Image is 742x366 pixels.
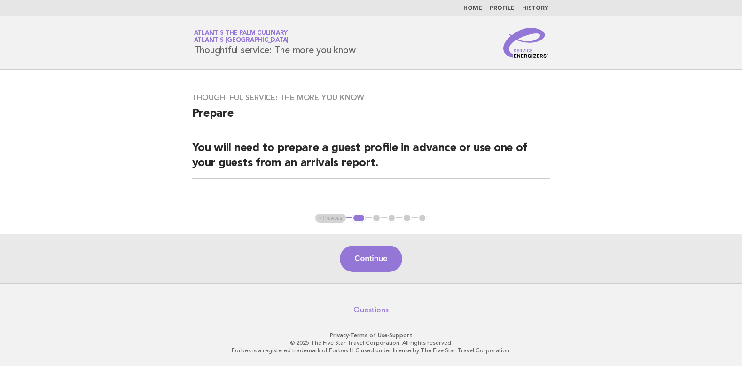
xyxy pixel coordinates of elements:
[353,305,389,315] a: Questions
[84,332,659,339] p: · ·
[330,332,349,339] a: Privacy
[84,347,659,354] p: Forbes is a registered trademark of Forbes LLC used under license by The Five Star Travel Corpora...
[192,141,550,179] h2: You will need to prepare a guest profile in advance or use one of your guests from an arrivals re...
[194,30,289,43] a: Atlantis The Palm CulinaryAtlantis [GEOGRAPHIC_DATA]
[463,6,482,11] a: Home
[194,31,356,55] h1: Thoughtful service: The more you know
[192,93,550,103] h3: Thoughtful service: The more you know
[340,246,402,272] button: Continue
[350,332,388,339] a: Terms of Use
[352,214,366,223] button: 1
[192,106,550,129] h2: Prepare
[522,6,548,11] a: History
[389,332,412,339] a: Support
[490,6,515,11] a: Profile
[194,38,289,44] span: Atlantis [GEOGRAPHIC_DATA]
[84,339,659,347] p: © 2025 The Five Star Travel Corporation. All rights reserved.
[503,28,548,58] img: Service Energizers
